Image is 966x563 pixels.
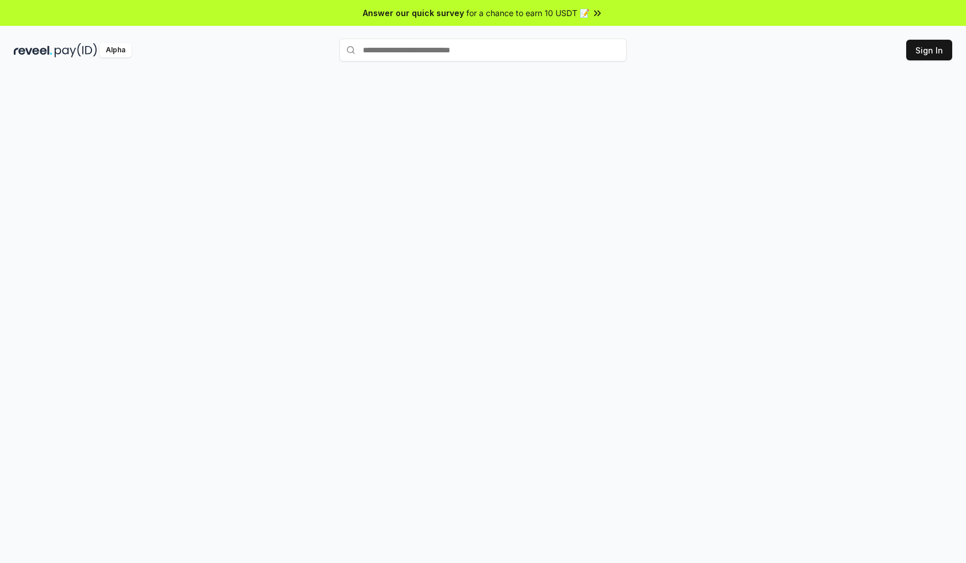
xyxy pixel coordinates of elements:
[466,7,589,19] span: for a chance to earn 10 USDT 📝
[14,43,52,58] img: reveel_dark
[99,43,132,58] div: Alpha
[363,7,464,19] span: Answer our quick survey
[55,43,97,58] img: pay_id
[906,40,952,60] button: Sign In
